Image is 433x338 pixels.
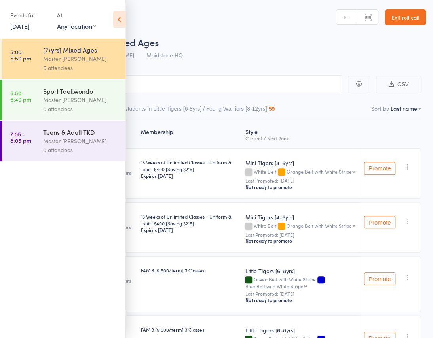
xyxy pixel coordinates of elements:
[43,104,119,113] div: 0 attendees
[245,297,357,303] div: Not ready to promote
[43,54,119,63] div: Master [PERSON_NAME]
[10,49,31,61] time: 5:00 - 5:50 pm
[286,223,351,228] div: Orange Belt with White Stripe
[245,184,357,190] div: Not ready to promote
[391,104,417,112] div: Last name
[385,9,426,25] a: Exit roll call
[364,162,395,175] button: Promote
[245,223,357,230] div: White Belt
[245,238,357,244] div: Not ready to promote
[245,283,303,289] div: Blue Belt with White Stripe
[43,145,119,155] div: 0 attendees
[43,136,119,145] div: Master [PERSON_NAME]
[10,90,31,102] time: 5:50 - 6:40 pm
[10,22,30,30] a: [DATE]
[245,213,357,221] div: Mini Tigers [4-6yrs]
[376,76,421,93] button: CSV
[12,75,342,93] input: Search by name
[245,159,357,167] div: Mini Tigers [4-6yrs]
[245,291,357,296] small: Last Promoted: [DATE]
[364,216,395,228] button: Promote
[141,227,239,233] div: Expires [DATE]
[245,136,357,141] div: Current / Next Rank
[141,267,239,274] div: FAM 3 [$1500/term] 3 Classes
[371,104,389,112] label: Sort by
[138,124,242,145] div: Membership
[269,106,275,112] div: 59
[2,121,125,161] a: 7:05 -8:05 pmTeens & Adult TKDMaster [PERSON_NAME]0 attendees
[43,128,119,136] div: Teens & Adult TKD
[110,102,275,120] button: Other students in Little Tigers [6-8yrs] / Young Warriors [8-12yrs]59
[57,22,96,30] div: Any location
[43,63,119,72] div: 6 attendees
[43,45,119,54] div: [7+yrs] Mixed Ages
[245,232,357,238] small: Last Promoted: [DATE]
[245,178,357,183] small: Last Promoted: [DATE]
[286,169,351,174] div: Orange Belt with White Stripe
[2,80,125,120] a: 5:50 -6:40 pmSport TaekwondoMaster [PERSON_NAME]0 attendees
[141,326,239,333] div: FAM 3 [$1500/term] 3 Classes
[43,87,119,95] div: Sport Taekwondo
[10,9,49,22] div: Events for
[57,9,96,22] div: At
[141,213,239,233] div: 13 Weeks of Unlimited Classes + Uniform & Tshirt $400 [Saving $215]
[10,131,31,144] time: 7:05 - 8:05 pm
[242,124,361,145] div: Style
[245,169,357,176] div: White Belt
[43,95,119,104] div: Master [PERSON_NAME]
[146,51,183,59] span: Maidstone HQ
[364,272,395,285] button: Promote
[245,326,357,334] div: Little Tigers [6-8yrs]
[141,159,239,179] div: 13 Weeks of Unlimited Classes + Uniform & Tshirt $400 [Saving $215]
[245,267,357,275] div: Little Tigers [6-8yrs]
[141,172,239,179] div: Expires [DATE]
[245,277,357,289] div: Green Belt with White Stripe
[2,39,125,79] a: 5:00 -5:50 pm[7+yrs] Mixed AgesMaster [PERSON_NAME]6 attendees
